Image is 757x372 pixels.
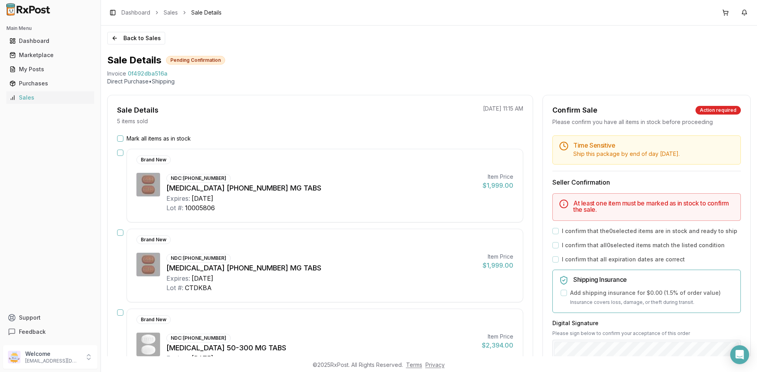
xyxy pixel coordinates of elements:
[552,118,741,126] div: Please confirm you have all items in stock before proceeding
[6,34,94,48] a: Dashboard
[570,289,721,297] label: Add shipping insurance for $0.00 ( 1.5 % of order value)
[107,70,126,78] div: Invoice
[128,70,168,78] span: 0f492dba516a
[107,32,165,44] button: Back to Sales
[136,173,160,196] img: Biktarvy 50-200-25 MG TABS
[185,203,215,213] div: 10005806
[136,253,160,276] img: Biktarvy 50-200-25 MG TABS
[121,9,222,17] nav: breadcrumb
[192,353,213,363] div: [DATE]
[185,283,212,292] div: CTDKBA
[117,105,158,116] div: Sale Details
[562,227,737,235] label: I confirm that the 0 selected items are in stock and ready to ship
[3,3,54,16] img: RxPost Logo
[425,361,445,368] a: Privacy
[117,117,148,125] p: 5 items sold
[25,350,80,358] p: Welcome
[483,181,513,190] div: $1,999.00
[25,358,80,364] p: [EMAIL_ADDRESS][DOMAIN_NAME]
[136,315,171,324] div: Brand New
[482,333,513,341] div: Item Price
[9,94,91,102] div: Sales
[136,155,171,164] div: Brand New
[166,254,231,263] div: NDC: [PHONE_NUMBER]
[483,261,513,270] div: $1,999.00
[166,334,231,342] div: NDC: [PHONE_NUMBER]
[9,51,91,59] div: Marketplace
[166,283,183,292] div: Lot #:
[127,135,191,143] label: Mark all items as in stock
[9,80,91,87] div: Purchases
[573,200,734,213] h5: At least one item must be marked as in stock to confirm the sale.
[562,255,685,263] label: I confirm that all expiration dates are correct
[107,54,161,67] h1: Sale Details
[483,253,513,261] div: Item Price
[19,328,46,336] span: Feedback
[483,105,523,113] p: [DATE] 11:15 AM
[136,333,160,356] img: Dovato 50-300 MG TABS
[107,78,751,85] p: Direct Purchase • Shipping
[191,9,222,17] span: Sale Details
[9,37,91,45] div: Dashboard
[3,49,97,61] button: Marketplace
[6,62,94,76] a: My Posts
[3,91,97,104] button: Sales
[166,274,190,283] div: Expires:
[166,263,476,274] div: [MEDICAL_DATA] [PHONE_NUMBER] MG TABS
[552,319,741,327] h3: Digital Signature
[166,174,231,183] div: NDC: [PHONE_NUMBER]
[406,361,422,368] a: Terms
[8,351,21,363] img: User avatar
[552,178,741,187] h3: Seller Confirmation
[136,235,171,244] div: Brand New
[562,241,725,249] label: I confirm that all 0 selected items match the listed condition
[166,194,190,203] div: Expires:
[6,48,94,62] a: Marketplace
[573,150,680,157] span: Ship this package by end of day [DATE] .
[573,276,734,283] h5: Shipping Insurance
[573,142,734,148] h5: Time Sensitive
[166,203,183,213] div: Lot #:
[3,77,97,90] button: Purchases
[6,91,94,105] a: Sales
[121,9,150,17] a: Dashboard
[166,342,475,353] div: [MEDICAL_DATA] 50-300 MG TABS
[552,330,741,337] p: Please sign below to confirm your acceptance of this order
[730,345,749,364] div: Open Intercom Messenger
[3,325,97,339] button: Feedback
[695,106,741,115] div: Action required
[192,274,213,283] div: [DATE]
[166,183,476,194] div: [MEDICAL_DATA] [PHONE_NUMBER] MG TABS
[552,105,597,116] div: Confirm Sale
[6,76,94,91] a: Purchases
[483,173,513,181] div: Item Price
[3,63,97,76] button: My Posts
[166,56,225,65] div: Pending Confirmation
[570,298,734,306] p: Insurance covers loss, damage, or theft during transit.
[9,65,91,73] div: My Posts
[166,353,190,363] div: Expires:
[3,311,97,325] button: Support
[192,194,213,203] div: [DATE]
[3,35,97,47] button: Dashboard
[164,9,178,17] a: Sales
[6,25,94,31] h2: Main Menu
[482,341,513,350] div: $2,394.00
